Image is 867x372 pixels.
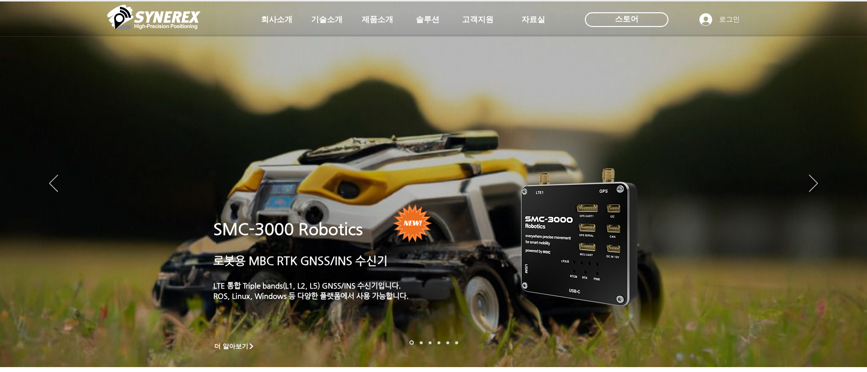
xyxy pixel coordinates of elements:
span: 솔루션 [416,15,439,25]
img: KakaoTalk_20241224_155801212.png [507,154,652,318]
a: 로봇용 MBC RTK GNSS/INS 수신기 [213,254,388,267]
a: 자료실 [509,10,558,29]
button: 로그인 [693,10,747,29]
a: 측량 IoT [429,341,432,344]
a: 정밀농업 [455,341,458,344]
span: 더 알아보기 [214,342,248,351]
a: ROS, Linux, Windows 등 다양한 플랫폼에서 사용 가능합니다. [213,292,409,300]
div: 스토어 [585,12,668,27]
a: 회사소개 [252,10,301,29]
span: 스토어 [615,14,638,25]
button: 다음 [809,175,818,193]
span: 로그인 [716,15,743,25]
nav: 슬라이드 [406,341,461,345]
a: 솔루션 [403,10,452,29]
a: SMC-3000 Robotics [213,220,363,239]
a: 기술소개 [302,10,351,29]
a: 더 알아보기 [210,340,259,352]
a: 드론 8 - SMC 2000 [420,341,423,344]
span: 회사소개 [261,15,292,25]
a: 자율주행 [437,341,440,344]
a: 제품소개 [353,10,402,29]
span: 제품소개 [362,15,393,25]
a: 로봇- SMC 2000 [409,341,414,345]
span: 기술소개 [311,15,343,25]
a: 로봇 [446,341,449,344]
a: LTE 통합 Triple bands(L1, L2, L5) GNSS/INS 수신기입니다. [213,281,401,290]
img: 씨너렉스_White_simbol_대지 1.png [107,2,201,32]
span: 자료실 [521,15,545,25]
span: 고객지원 [462,15,493,25]
a: 고객지원 [453,10,502,29]
button: 이전 [49,175,58,193]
